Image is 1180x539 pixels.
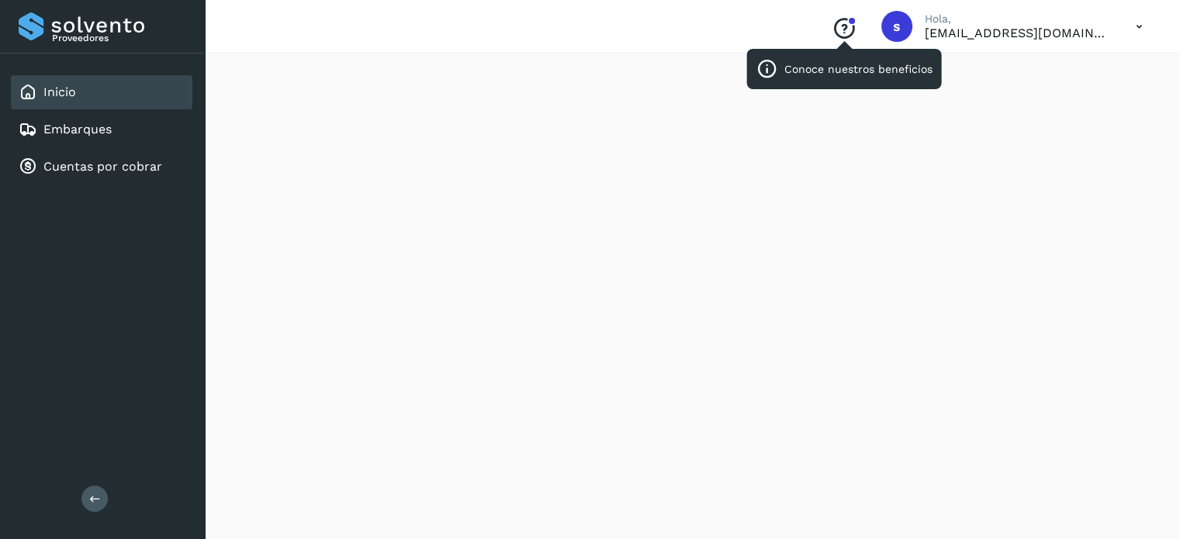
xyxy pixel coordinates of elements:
a: Conoce nuestros beneficios [832,29,856,42]
p: Proveedores [52,33,186,43]
a: Inicio [43,85,76,99]
div: Embarques [11,112,192,147]
p: sectram23@gmail.com [925,26,1111,40]
a: Embarques [43,122,112,136]
div: Inicio [11,75,192,109]
a: Cuentas por cobrar [43,159,162,174]
p: Conoce nuestros beneficios [784,63,933,76]
div: Cuentas por cobrar [11,150,192,184]
p: Hola, [925,12,1111,26]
